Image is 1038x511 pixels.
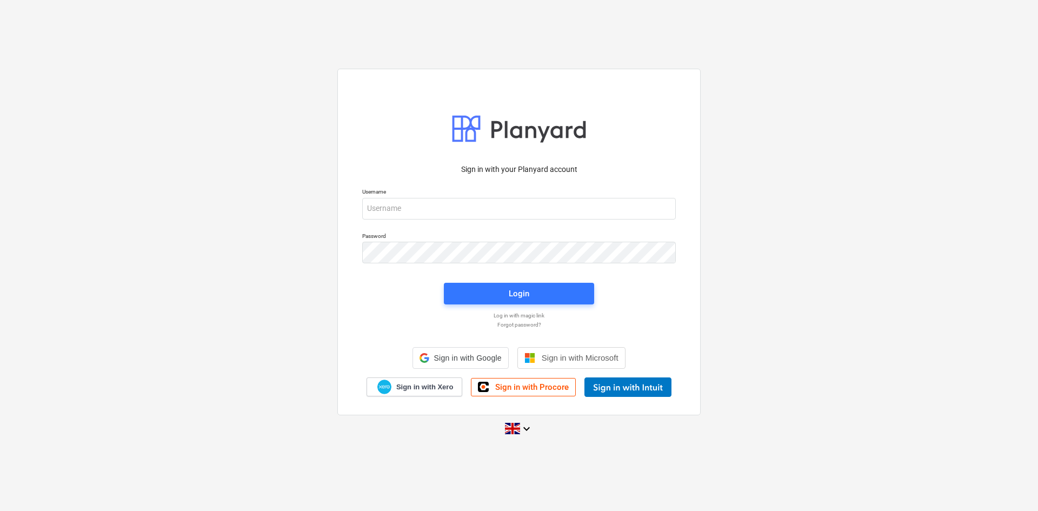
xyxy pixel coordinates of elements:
[396,382,453,392] span: Sign in with Xero
[434,354,501,362] span: Sign in with Google
[362,164,676,175] p: Sign in with your Planyard account
[542,353,618,362] span: Sign in with Microsoft
[412,347,508,369] div: Sign in with Google
[509,287,529,301] div: Login
[362,233,676,242] p: Password
[495,382,569,392] span: Sign in with Procore
[362,188,676,197] p: Username
[471,378,576,396] a: Sign in with Procore
[357,321,681,328] a: Forgot password?
[520,422,533,435] i: keyboard_arrow_down
[357,312,681,319] a: Log in with magic link
[367,377,463,396] a: Sign in with Xero
[362,198,676,220] input: Username
[444,283,594,304] button: Login
[524,353,535,363] img: Microsoft logo
[377,380,391,394] img: Xero logo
